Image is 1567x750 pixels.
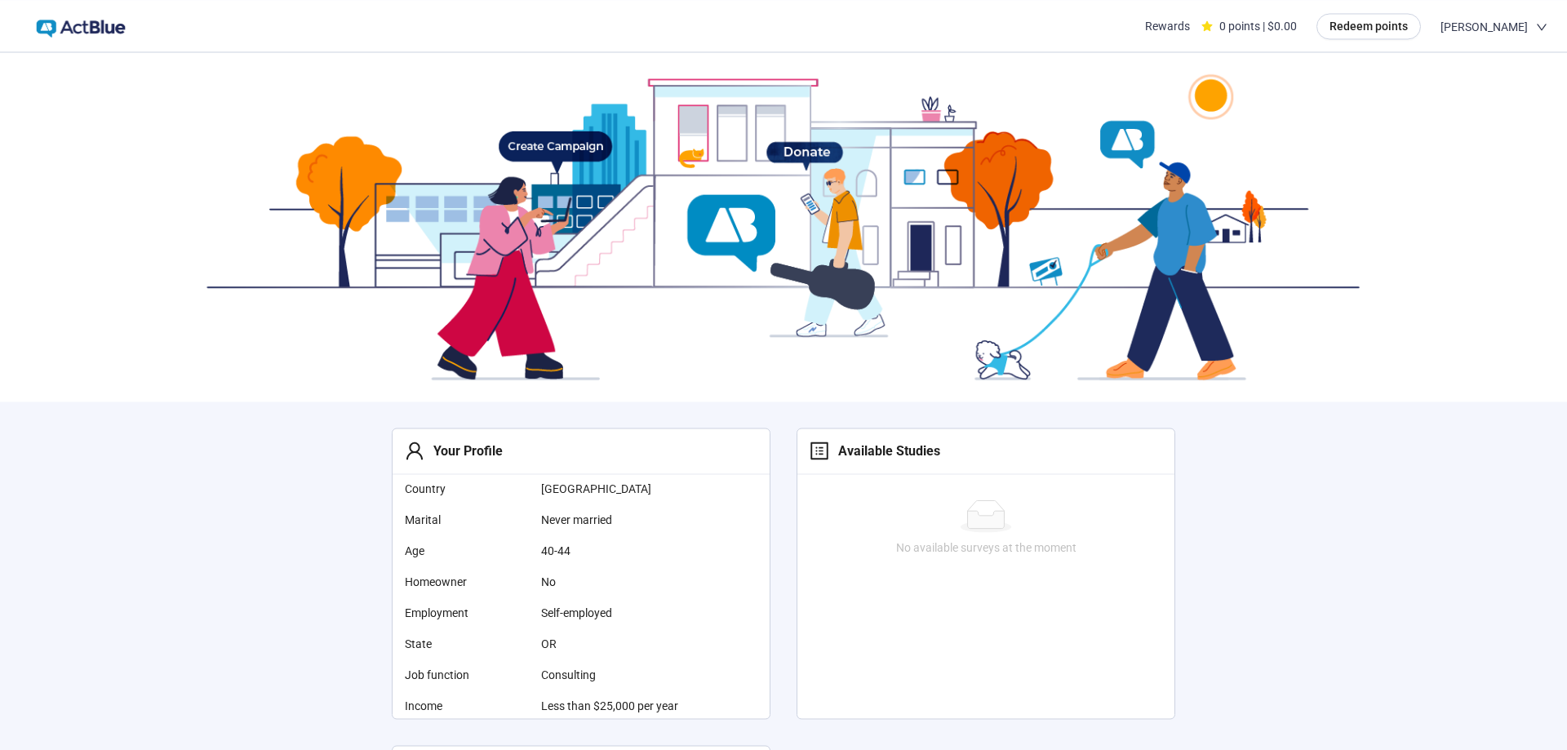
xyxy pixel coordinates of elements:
span: Self-employed [541,604,704,622]
div: Available Studies [829,441,940,461]
span: Age [405,542,528,560]
span: Redeem points [1330,17,1408,35]
span: OR [541,635,704,653]
span: user [405,441,424,460]
span: [GEOGRAPHIC_DATA] [541,480,704,498]
span: star [1201,20,1213,32]
span: State [405,635,528,653]
span: Marital [405,511,528,529]
span: No [541,573,704,591]
span: Never married [541,511,704,529]
span: Country [405,480,528,498]
span: [PERSON_NAME] [1440,1,1528,53]
span: Income [405,697,528,715]
span: Job function [405,666,528,684]
span: profile [810,441,829,460]
span: Employment [405,604,528,622]
div: No available surveys at the moment [804,539,1168,557]
span: 40-44 [541,542,704,560]
div: Your Profile [424,441,503,461]
button: Redeem points [1316,13,1421,39]
span: Consulting [541,666,704,684]
span: down [1536,21,1547,33]
span: Homeowner [405,573,528,591]
span: Less than $25,000 per year [541,697,704,715]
